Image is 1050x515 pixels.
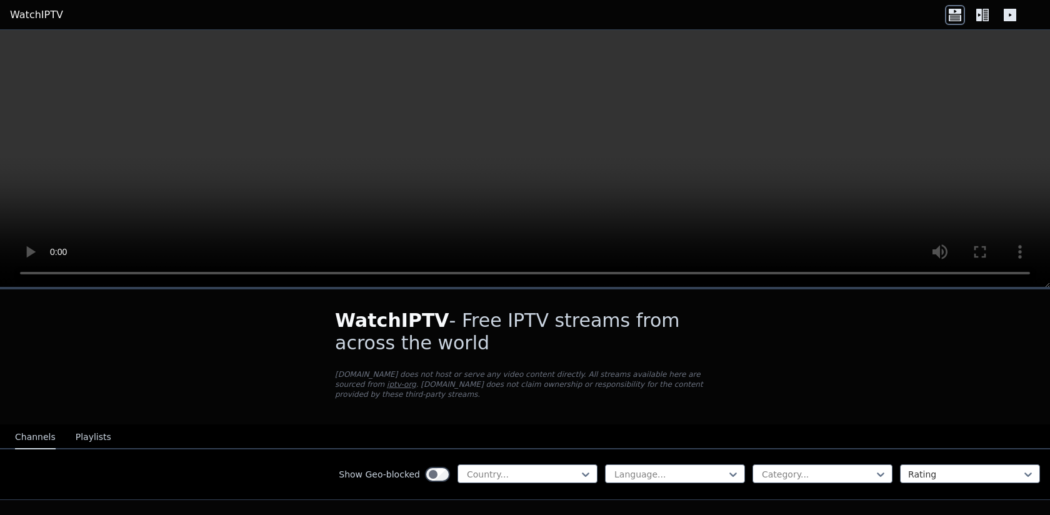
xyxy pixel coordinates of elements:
[335,309,449,331] span: WatchIPTV
[387,380,416,389] a: iptv-org
[335,369,715,399] p: [DOMAIN_NAME] does not host or serve any video content directly. All streams available here are s...
[339,468,420,481] label: Show Geo-blocked
[76,426,111,449] button: Playlists
[335,309,715,354] h1: - Free IPTV streams from across the world
[15,426,56,449] button: Channels
[10,7,63,22] a: WatchIPTV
